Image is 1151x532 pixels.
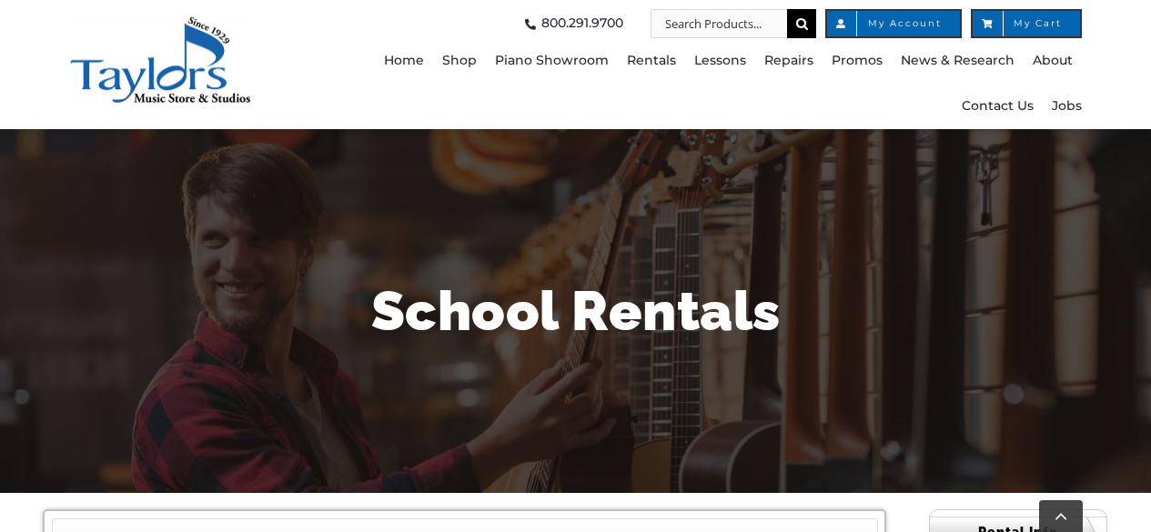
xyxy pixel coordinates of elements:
span: Lessons [694,46,746,75]
span: Promos [832,46,883,75]
span: Home [384,46,424,75]
h1: School Rentals [44,273,1108,349]
nav: Top Right [332,9,1082,38]
a: Piano Showroom [495,38,609,84]
a: Promos [832,38,883,84]
input: Search Products... [651,9,787,38]
a: Shop [442,38,477,84]
span: Repairs [764,46,813,75]
span: Piano Showroom [495,46,609,75]
span: 800.291.9700 [541,9,623,38]
a: taylors-music-store-west-chester [69,14,251,32]
a: Home [384,38,424,84]
span: About [1033,46,1073,75]
a: Rentals [627,38,676,84]
span: News & Research [901,46,1015,75]
a: My Account [825,9,962,38]
span: Contact Us [962,92,1034,121]
input: Search [787,9,816,38]
a: My Cart [971,9,1082,38]
nav: Main Menu [332,38,1082,129]
a: Contact Us [962,84,1034,129]
a: Repairs [764,38,813,84]
span: Jobs [1052,92,1082,121]
a: News & Research [901,38,1015,84]
span: Shop [442,46,477,75]
span: My Cart [991,19,1062,28]
a: 800.291.9700 [520,9,623,38]
a: About [1033,38,1073,84]
span: Rentals [627,46,676,75]
a: Lessons [694,38,746,84]
span: My Account [845,19,942,28]
a: Jobs [1052,84,1082,129]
